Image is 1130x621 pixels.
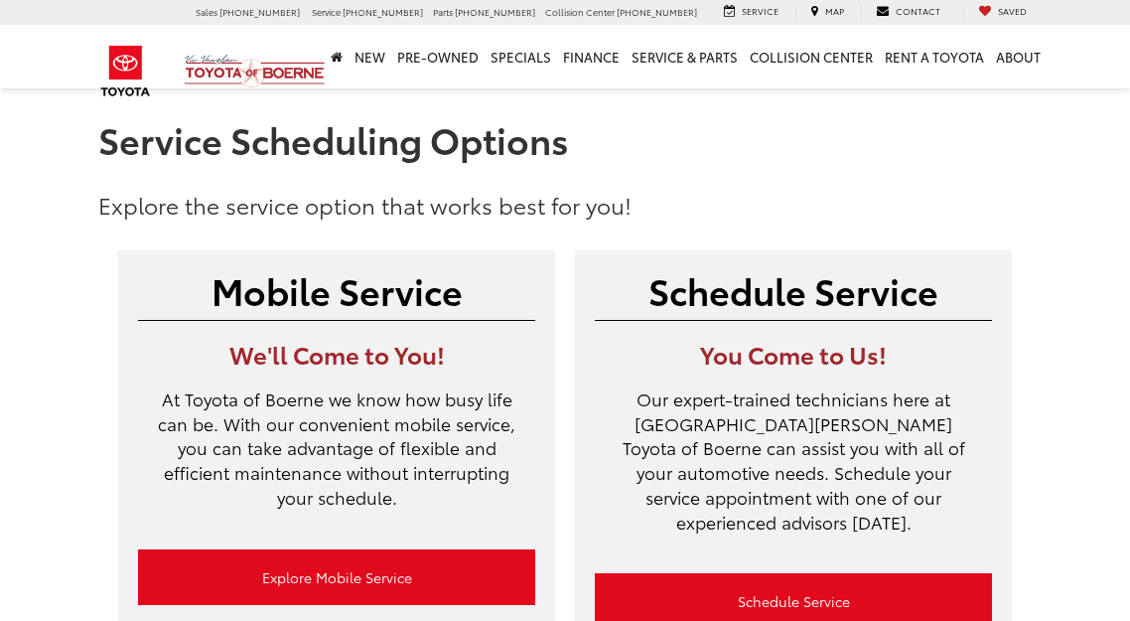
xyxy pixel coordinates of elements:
a: Home [325,25,349,88]
h3: We'll Come to You! [138,341,535,367]
h1: Service Scheduling Options [98,119,1032,159]
img: Toyota [88,39,163,103]
a: Specials [485,25,557,88]
span: Service [312,5,341,18]
a: Finance [557,25,626,88]
img: Vic Vaughan Toyota of Boerne [184,54,326,88]
a: Rent a Toyota [879,25,990,88]
h2: Mobile Service [138,270,535,310]
a: Map [795,5,859,21]
span: Parts [433,5,453,18]
a: My Saved Vehicles [963,5,1042,21]
span: Map [825,4,844,17]
h3: You Come to Us! [595,341,992,367]
p: Explore the service option that works best for you! [98,189,1032,221]
a: New [349,25,391,88]
a: Explore Mobile Service [138,549,535,605]
span: [PHONE_NUMBER] [219,5,300,18]
p: At Toyota of Boerne we know how busy life can be. With our convenient mobile service, you can tak... [138,387,535,530]
span: Service [742,4,778,17]
a: Pre-Owned [391,25,485,88]
a: Service & Parts: Opens in a new tab [626,25,744,88]
p: Our expert-trained technicians here at [GEOGRAPHIC_DATA][PERSON_NAME] Toyota of Boerne can assist... [595,387,992,554]
span: [PHONE_NUMBER] [455,5,535,18]
span: Sales [196,5,217,18]
span: Contact [896,4,940,17]
h2: Schedule Service [595,270,992,310]
a: Collision Center [744,25,879,88]
a: Contact [861,5,955,21]
span: [PHONE_NUMBER] [343,5,423,18]
a: About [990,25,1047,88]
a: Service [709,5,793,21]
span: Collision Center [545,5,615,18]
span: [PHONE_NUMBER] [617,5,697,18]
span: Saved [998,4,1027,17]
